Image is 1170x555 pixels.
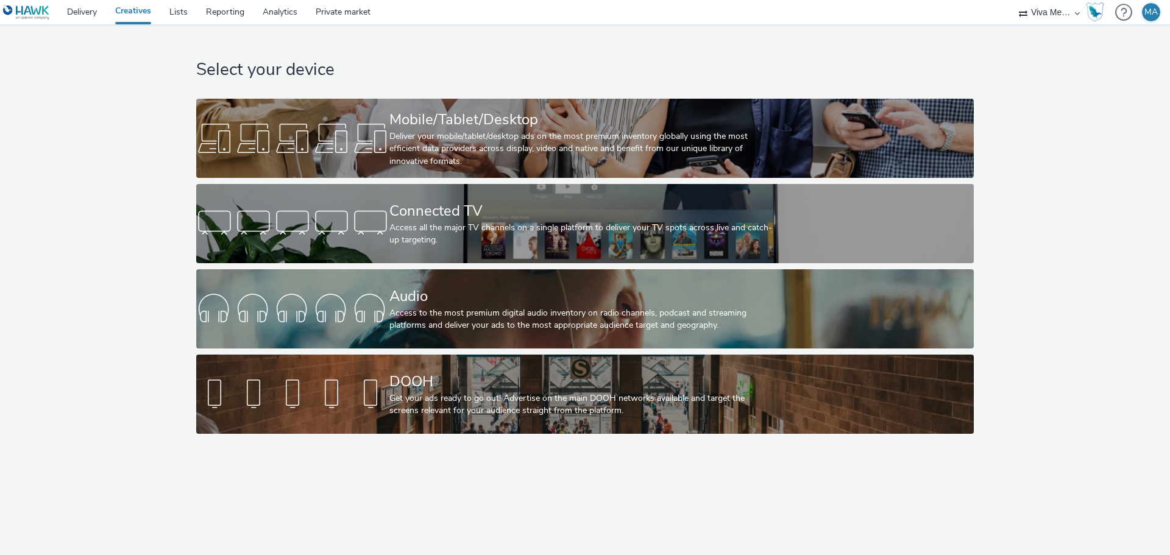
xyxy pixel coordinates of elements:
[196,355,973,434] a: DOOHGet your ads ready to go out! Advertise on the main DOOH networks available and target the sc...
[389,109,776,130] div: Mobile/Tablet/Desktop
[1086,2,1104,22] img: Hawk Academy
[389,222,776,247] div: Access all the major TV channels on a single platform to deliver your TV spots across live and ca...
[389,371,776,392] div: DOOH
[1086,2,1109,22] a: Hawk Academy
[196,184,973,263] a: Connected TVAccess all the major TV channels on a single platform to deliver your TV spots across...
[389,307,776,332] div: Access to the most premium digital audio inventory on radio channels, podcast and streaming platf...
[196,58,973,82] h1: Select your device
[3,5,50,20] img: undefined Logo
[389,286,776,307] div: Audio
[1144,3,1158,21] div: MA
[196,269,973,348] a: AudioAccess to the most premium digital audio inventory on radio channels, podcast and streaming ...
[389,130,776,168] div: Deliver your mobile/tablet/desktop ads on the most premium inventory globally using the most effi...
[389,200,776,222] div: Connected TV
[389,392,776,417] div: Get your ads ready to go out! Advertise on the main DOOH networks available and target the screen...
[196,99,973,178] a: Mobile/Tablet/DesktopDeliver your mobile/tablet/desktop ads on the most premium inventory globall...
